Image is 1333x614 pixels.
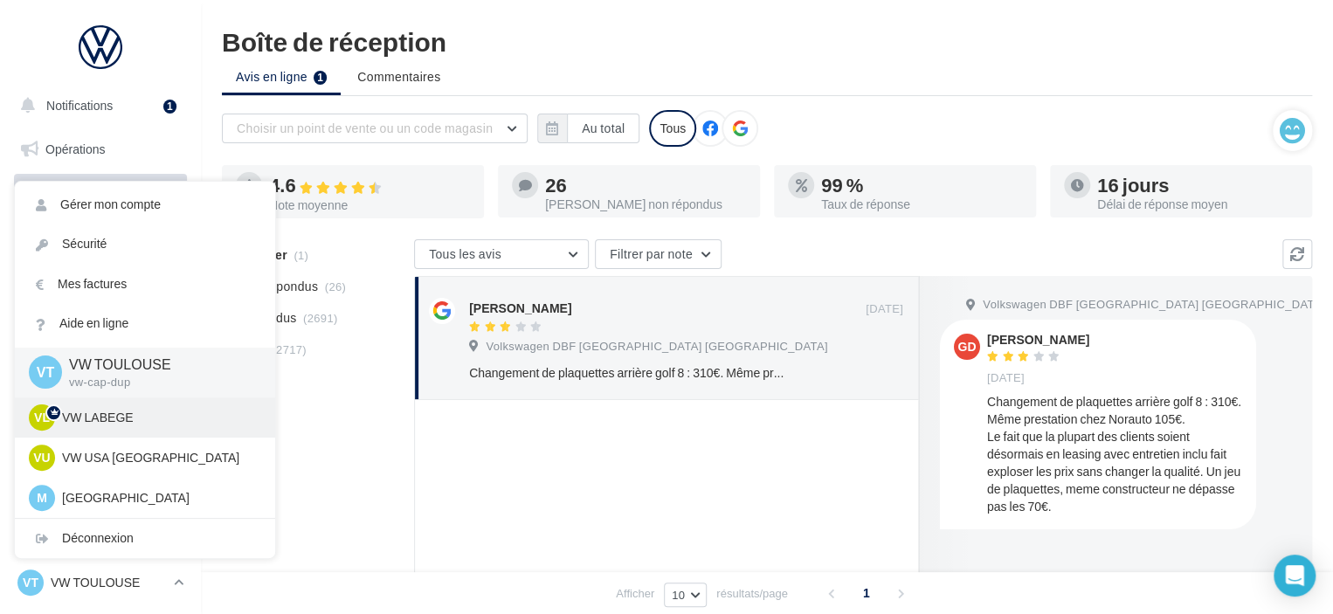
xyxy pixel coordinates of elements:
[15,185,275,224] a: Gérer mon compte
[10,436,190,487] a: PLV et print personnalisable
[1097,176,1298,195] div: 16 jours
[10,494,190,546] a: Campagnes DataOnDemand
[987,334,1089,346] div: [PERSON_NAME]
[486,339,827,355] span: Volkswagen DBF [GEOGRAPHIC_DATA] [GEOGRAPHIC_DATA]
[595,239,722,269] button: Filtrer par note
[821,176,1022,195] div: 99 %
[238,278,318,295] span: Non répondus
[62,489,254,507] p: [GEOGRAPHIC_DATA]
[537,114,639,143] button: Au total
[545,176,746,195] div: 26
[10,219,190,256] a: Visibilité en ligne
[10,87,183,124] button: Notifications 1
[821,198,1022,210] div: Taux de réponse
[469,364,790,382] div: Changement de plaquettes arrière golf 8 : 310€. Même prestation chez Norauto 105€. Le fait que la...
[33,449,50,466] span: VU
[10,306,190,342] a: Contacts
[15,224,275,264] a: Sécurité
[37,489,47,507] span: M
[10,349,190,386] a: Médiathèque
[325,279,346,293] span: (26)
[62,409,254,426] p: VW LABEGE
[1274,555,1316,597] div: Open Intercom Messenger
[414,239,589,269] button: Tous les avis
[10,174,190,211] a: Boîte de réception1
[987,370,1025,386] span: [DATE]
[269,176,470,196] div: 4.6
[269,199,470,211] div: Note moyenne
[14,566,187,599] a: VT VW TOULOUSE
[983,297,1324,313] span: Volkswagen DBF [GEOGRAPHIC_DATA] [GEOGRAPHIC_DATA]
[958,338,977,355] span: GD
[357,68,440,86] span: Commentaires
[37,362,54,383] span: VT
[45,141,105,156] span: Opérations
[15,519,275,558] div: Déconnexion
[10,263,190,300] a: Campagnes
[69,355,247,375] p: VW TOULOUSE
[567,114,639,143] button: Au total
[649,110,696,147] div: Tous
[987,393,1242,515] div: Changement de plaquettes arrière golf 8 : 310€. Même prestation chez Norauto 105€. Le fait que la...
[51,574,167,591] p: VW TOULOUSE
[664,583,707,607] button: 10
[853,579,881,607] span: 1
[62,449,254,466] p: VW USA [GEOGRAPHIC_DATA]
[672,588,685,602] span: 10
[222,114,528,143] button: Choisir un point de vente ou un code magasin
[237,121,493,135] span: Choisir un point de vente ou un code magasin
[15,265,275,304] a: Mes factures
[34,409,50,426] span: VL
[15,304,275,343] a: Aide en ligne
[716,585,788,602] span: résultats/page
[1097,198,1298,210] div: Délai de réponse moyen
[23,574,38,591] span: VT
[10,393,190,430] a: Calendrier
[222,28,1312,54] div: Boîte de réception
[272,342,307,356] span: (2717)
[616,585,654,602] span: Afficher
[429,246,501,261] span: Tous les avis
[10,131,190,168] a: Opérations
[303,311,338,325] span: (2691)
[46,98,113,113] span: Notifications
[866,301,903,317] span: [DATE]
[469,300,571,317] div: [PERSON_NAME]
[545,198,746,210] div: [PERSON_NAME] non répondus
[69,375,247,390] p: vw-cap-dup
[163,100,176,114] div: 1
